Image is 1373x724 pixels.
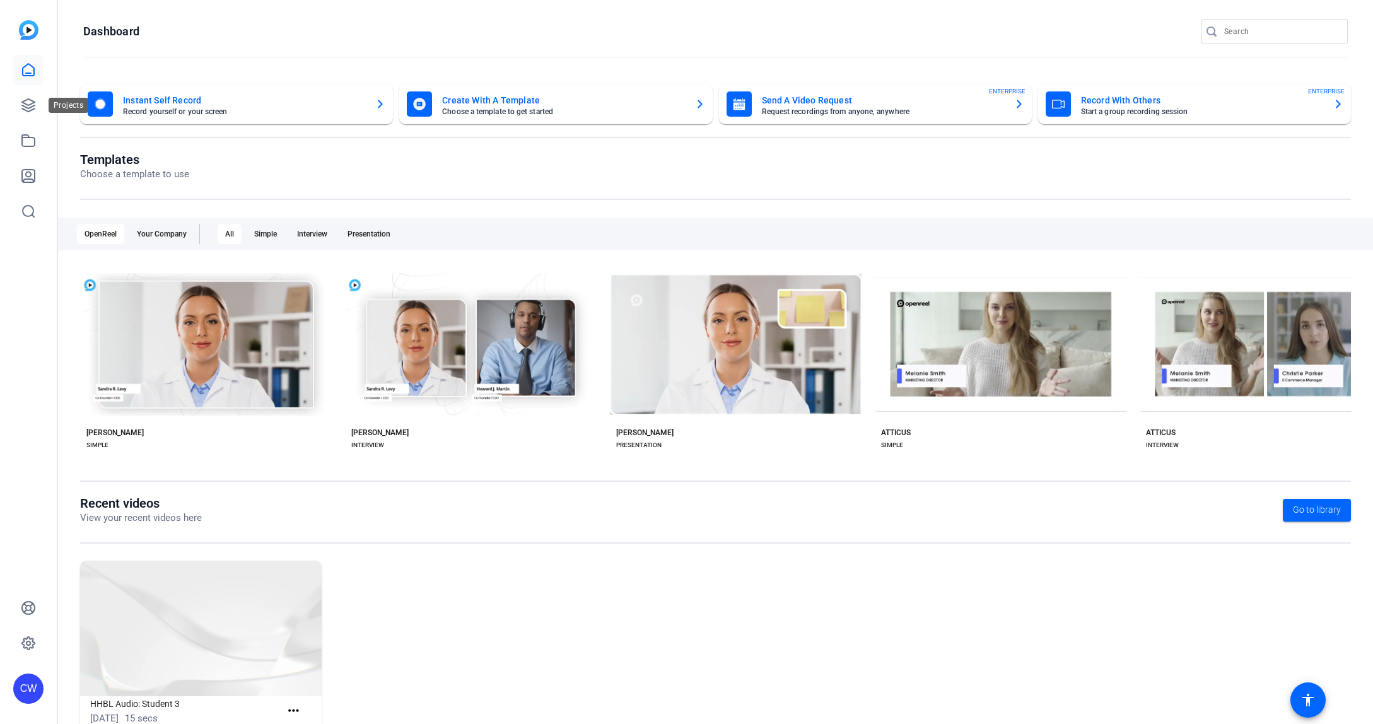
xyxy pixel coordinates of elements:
[90,713,119,724] span: [DATE]
[1146,440,1179,450] div: INTERVIEW
[1283,499,1351,522] a: Go to library
[616,440,662,450] div: PRESENTATION
[351,428,409,438] div: [PERSON_NAME]
[80,152,189,167] h1: Templates
[80,167,189,182] p: Choose a template to use
[286,703,301,719] mat-icon: more_horiz
[80,561,322,696] img: HHBL Audio: Student 3
[83,24,139,39] h1: Dashboard
[123,108,365,115] mat-card-subtitle: Record yourself or your screen
[1293,503,1341,517] span: Go to library
[19,20,38,40] img: blue-gradient.svg
[218,224,242,244] div: All
[1146,428,1176,438] div: ATTICUS
[1081,93,1323,108] mat-card-title: Record With Others
[80,496,202,511] h1: Recent videos
[289,224,335,244] div: Interview
[123,93,365,108] mat-card-title: Instant Self Record
[1308,86,1345,96] span: ENTERPRISE
[442,93,684,108] mat-card-title: Create With A Template
[399,84,712,124] button: Create With A TemplateChoose a template to get started
[989,86,1025,96] span: ENTERPRISE
[1081,108,1323,115] mat-card-subtitle: Start a group recording session
[90,696,281,711] h1: HHBL Audio: Student 3
[80,84,393,124] button: Instant Self RecordRecord yourself or your screen
[762,108,1004,115] mat-card-subtitle: Request recordings from anyone, anywhere
[762,93,1004,108] mat-card-title: Send A Video Request
[1224,24,1338,39] input: Search
[351,440,384,450] div: INTERVIEW
[80,511,202,525] p: View your recent videos here
[340,224,398,244] div: Presentation
[247,224,284,244] div: Simple
[881,440,903,450] div: SIMPLE
[77,224,124,244] div: OpenReel
[719,84,1032,124] button: Send A Video RequestRequest recordings from anyone, anywhereENTERPRISE
[86,440,108,450] div: SIMPLE
[86,428,144,438] div: [PERSON_NAME]
[13,674,44,704] div: CW
[129,224,194,244] div: Your Company
[1300,692,1316,708] mat-icon: accessibility
[442,108,684,115] mat-card-subtitle: Choose a template to get started
[125,713,158,724] span: 15 secs
[616,428,674,438] div: [PERSON_NAME]
[49,98,88,113] div: Projects
[881,428,911,438] div: ATTICUS
[1038,84,1351,124] button: Record With OthersStart a group recording sessionENTERPRISE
